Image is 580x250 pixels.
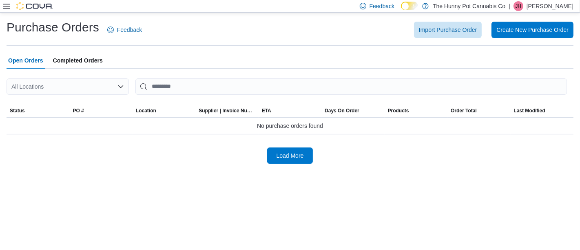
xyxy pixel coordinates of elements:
[451,107,477,114] span: Order Total
[7,19,99,36] h1: Purchase Orders
[73,107,84,114] span: PO #
[496,26,569,34] span: Create New Purchase Order
[104,22,145,38] a: Feedback
[277,152,304,160] span: Load More
[514,1,523,11] div: Jesse Hughes
[388,107,409,114] span: Products
[370,2,394,10] span: Feedback
[401,2,418,10] input: Dark Mode
[136,107,156,114] div: Location
[514,107,545,114] span: Last Modified
[262,107,271,114] span: ETA
[447,104,510,117] button: Order Total
[321,104,384,117] button: Days On Order
[16,2,53,10] img: Cova
[199,107,255,114] span: Supplier | Invoice Number
[527,1,573,11] p: [PERSON_NAME]
[259,104,321,117] button: ETA
[257,121,323,131] span: No purchase orders found
[325,107,359,114] span: Days On Order
[267,147,313,164] button: Load More
[414,22,482,38] button: Import Purchase Order
[135,78,567,95] input: This is a search bar. After typing your query, hit enter to filter the results lower in the page.
[10,107,25,114] span: Status
[195,104,258,117] button: Supplier | Invoice Number
[433,1,505,11] p: The Hunny Pot Cannabis Co
[7,104,69,117] button: Status
[8,52,43,69] span: Open Orders
[53,52,103,69] span: Completed Orders
[509,1,510,11] p: |
[117,83,124,90] button: Open list of options
[419,26,477,34] span: Import Purchase Order
[133,104,195,117] button: Location
[516,1,522,11] span: JH
[385,104,447,117] button: Products
[117,26,142,34] span: Feedback
[491,22,573,38] button: Create New Purchase Order
[69,104,132,117] button: PO #
[511,104,574,117] button: Last Modified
